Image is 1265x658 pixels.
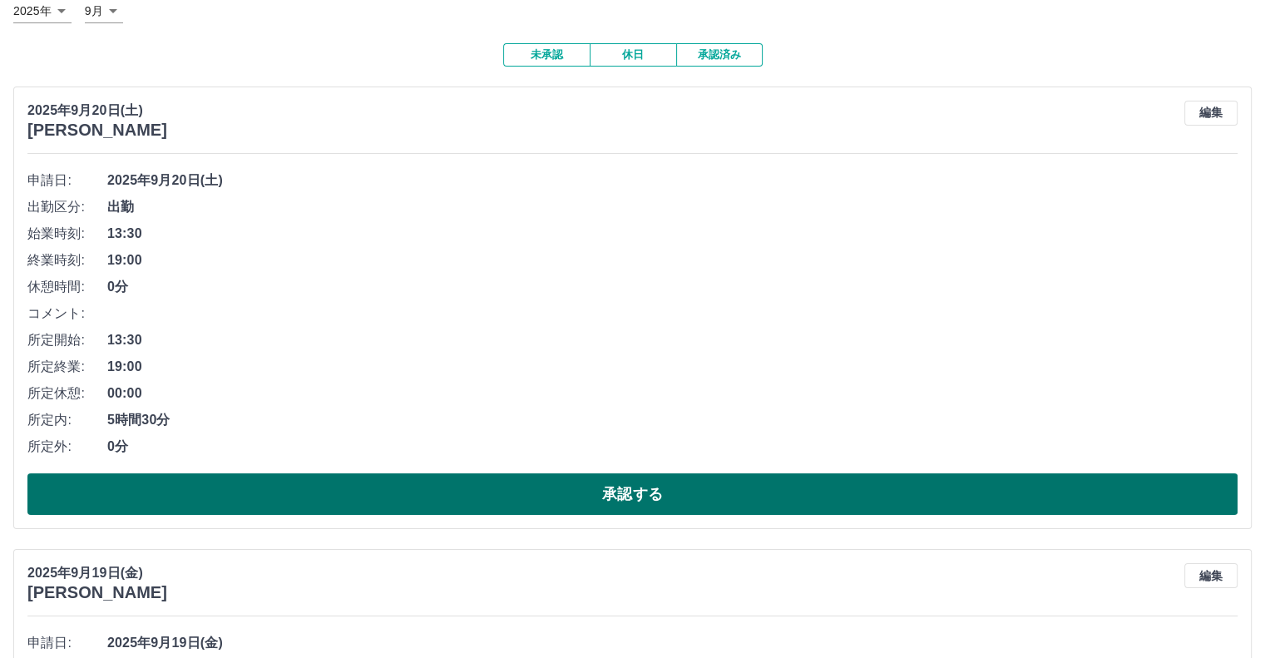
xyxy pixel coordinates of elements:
[1184,563,1238,588] button: 編集
[27,473,1238,515] button: 承認する
[107,171,1238,190] span: 2025年9月20日(土)
[27,101,167,121] p: 2025年9月20日(土)
[27,410,107,430] span: 所定内:
[107,410,1238,430] span: 5時間30分
[107,383,1238,403] span: 00:00
[107,437,1238,457] span: 0分
[27,383,107,403] span: 所定休憩:
[107,330,1238,350] span: 13:30
[107,633,1238,653] span: 2025年9月19日(金)
[27,121,167,140] h3: [PERSON_NAME]
[107,277,1238,297] span: 0分
[107,357,1238,377] span: 19:00
[27,250,107,270] span: 終業時刻:
[503,43,590,67] button: 未承認
[27,330,107,350] span: 所定開始:
[27,224,107,244] span: 始業時刻:
[107,197,1238,217] span: 出勤
[27,633,107,653] span: 申請日:
[27,357,107,377] span: 所定終業:
[27,563,167,583] p: 2025年9月19日(金)
[27,197,107,217] span: 出勤区分:
[27,583,167,602] h3: [PERSON_NAME]
[590,43,676,67] button: 休日
[27,277,107,297] span: 休憩時間:
[27,304,107,324] span: コメント:
[107,250,1238,270] span: 19:00
[27,171,107,190] span: 申請日:
[1184,101,1238,126] button: 編集
[27,437,107,457] span: 所定外:
[107,224,1238,244] span: 13:30
[676,43,763,67] button: 承認済み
